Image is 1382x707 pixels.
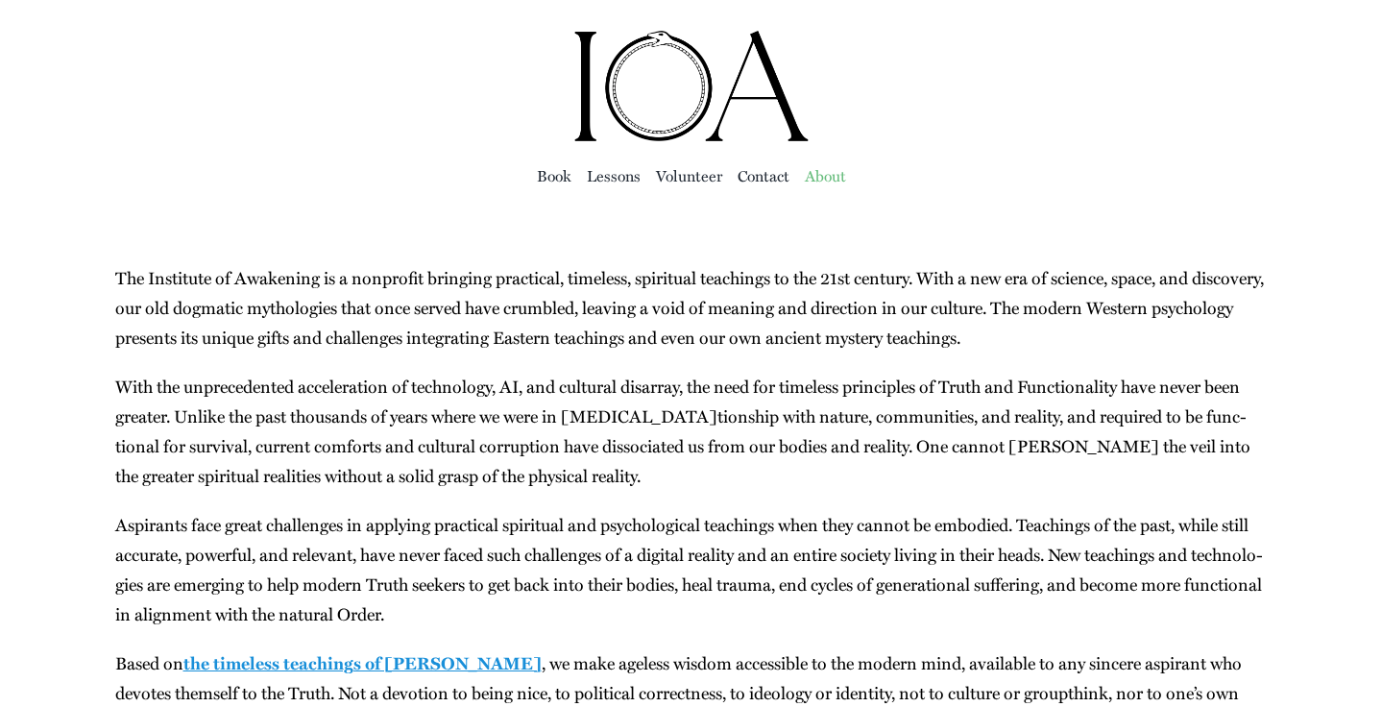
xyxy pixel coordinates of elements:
a: Vol­un­teer [656,162,722,189]
nav: Main [114,144,1267,206]
a: Con­tact [738,162,789,189]
a: About [805,162,846,189]
a: the time­less teach­ings of [PERSON_NAME] [183,650,542,675]
a: Lessons [587,162,641,189]
img: Institute of Awakening [571,29,812,144]
p: The Insti­tute of Awak­en­ing is a non­prof­it bring­ing prac­ti­cal, time­less, spir­i­tu­al tea... [115,263,1268,353]
p: Aspi­rants face great chal­lenges in apply­ing prac­ti­cal spir­i­tu­al and psy­cho­log­i­cal tea... [115,510,1268,629]
p: With the unprece­dent­ed accel­er­a­tion of tech­nol­o­gy, AI, and cul­tur­al dis­ar­ray, the nee... [115,372,1268,491]
a: Book [537,162,571,189]
a: ioa-logo [571,25,812,50]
